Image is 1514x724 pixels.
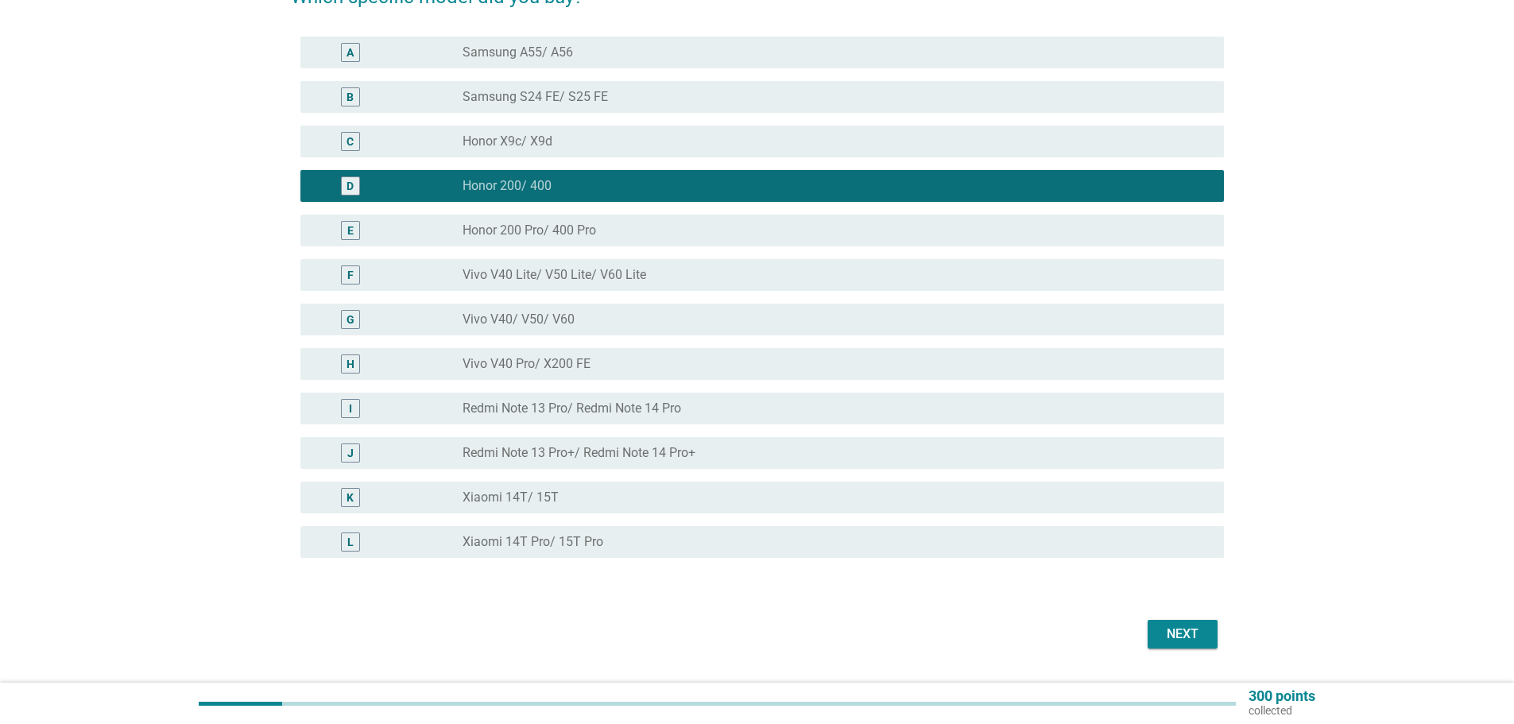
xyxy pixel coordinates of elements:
p: 300 points [1249,689,1315,703]
div: C [347,134,354,150]
label: Samsung A55/ A56 [463,45,573,60]
label: Honor X9c/ X9d [463,134,552,149]
label: Honor 200 Pro/ 400 Pro [463,223,596,238]
div: F [347,267,354,284]
div: K [347,490,354,506]
div: J [347,445,354,462]
div: B [347,89,354,106]
div: H [347,356,354,373]
label: Samsung S24 FE/ S25 FE [463,89,608,105]
label: Vivo V40/ V50/ V60 [463,312,575,327]
label: Xiaomi 14T/ 15T [463,490,559,505]
label: Vivo V40 Pro/ X200 FE [463,356,590,372]
label: Vivo V40 Lite/ V50 Lite/ V60 Lite [463,267,646,283]
div: G [347,312,354,328]
div: I [349,401,352,417]
div: D [347,178,354,195]
label: Redmi Note 13 Pro/ Redmi Note 14 Pro [463,401,681,416]
div: L [347,534,354,551]
label: Honor 200/ 400 [463,178,552,194]
div: Next [1160,625,1205,644]
div: A [347,45,354,61]
p: collected [1249,703,1315,718]
button: Next [1148,620,1218,649]
label: Xiaomi 14T Pro/ 15T Pro [463,534,603,550]
label: Redmi Note 13 Pro+/ Redmi Note 14 Pro+ [463,445,695,461]
div: E [347,223,354,239]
